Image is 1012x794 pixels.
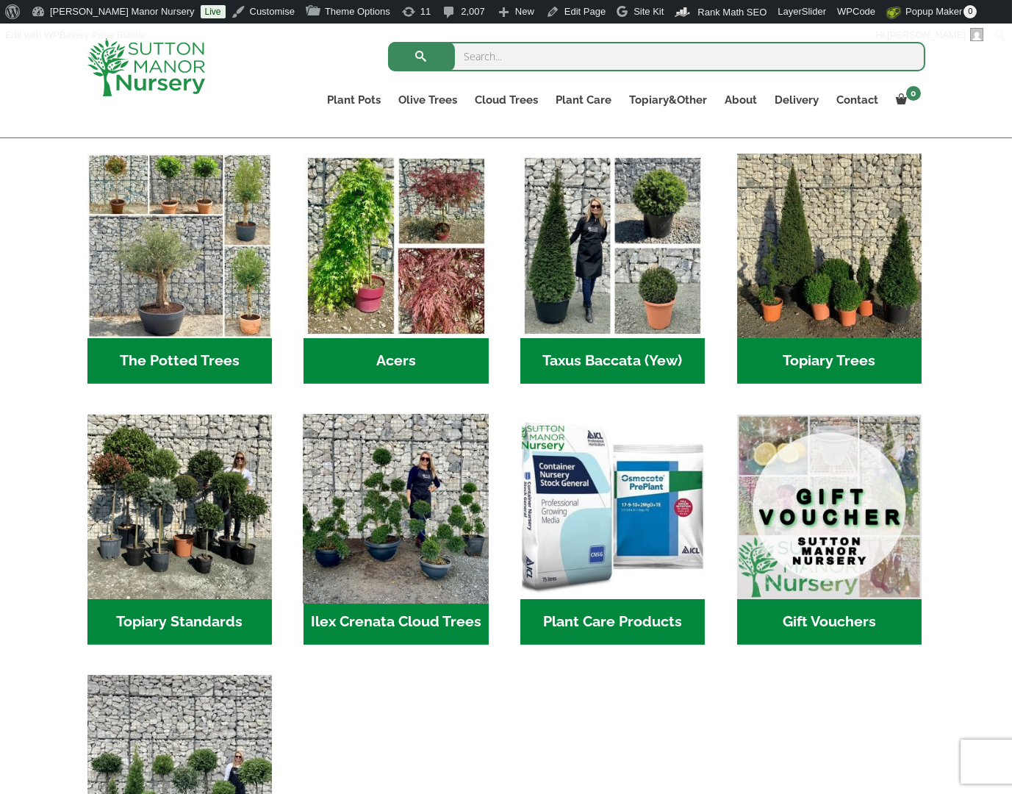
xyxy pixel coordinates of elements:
a: Contact [828,90,888,110]
a: Topiary&Other [621,90,717,110]
img: logo [87,38,205,96]
a: Visit product category Gift Vouchers [737,415,922,645]
img: Home - 9CE163CB 973F 4905 8AD5 A9A890F87D43 [299,409,493,604]
a: Plant Pots [319,90,390,110]
a: Visit product category Topiary Trees [737,154,922,384]
a: Cloud Trees [467,90,548,110]
a: Visit product category The Potted Trees [87,154,272,384]
a: Olive Trees [390,90,467,110]
h2: Ilex Crenata Cloud Trees [304,599,488,645]
a: 0 [888,90,925,110]
span: Rank Math SEO [697,7,767,18]
img: Home - IMG 5223 [87,415,272,599]
a: Plant Care [548,90,621,110]
span: 0 [906,86,921,101]
img: Home - Untitled Project [520,154,705,338]
a: Visit product category Topiary Standards [87,415,272,645]
h2: The Potted Trees [87,338,272,384]
a: Visit product category Plant Care Products [520,415,705,645]
h2: Plant Care Products [520,599,705,645]
span: 0 [963,5,977,18]
img: Home - Untitled Project 4 [304,154,488,338]
h2: Acers [304,338,488,384]
input: Search... [388,42,925,71]
a: Visit product category Acers [304,154,488,384]
a: Delivery [767,90,828,110]
a: About [717,90,767,110]
span: Site Kit [634,6,664,17]
a: Visit product category Ilex Crenata Cloud Trees [304,415,488,645]
img: Home - MAIN [737,415,922,599]
img: Home - new coll [87,154,272,338]
img: Home - food and soil [520,415,705,599]
h2: Topiary Standards [87,599,272,645]
h2: Taxus Baccata (Yew) [520,338,705,384]
a: Hi, [870,24,989,47]
span: [PERSON_NAME] [887,29,966,40]
h2: Gift Vouchers [737,599,922,645]
img: Home - C8EC7518 C483 4BAA AA61 3CAAB1A4C7C4 1 201 a [737,154,922,338]
a: Live [201,5,226,18]
a: Visit product category Taxus Baccata (Yew) [520,154,705,384]
h2: Topiary Trees [737,338,922,384]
